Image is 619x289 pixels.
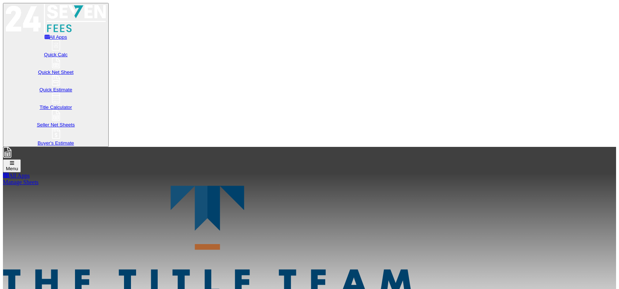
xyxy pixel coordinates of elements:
button: Menu [3,159,21,172]
button: All AppsQuick CalcQuick Net SheetQuick EstimateTitle CalculatorSeller Net SheetsBuyer's Estimate [3,3,109,147]
a: All Apps [45,34,67,40]
a: Quick Net Sheet [6,57,106,75]
a: All Apps [3,172,30,179]
a: Quick Estimate [6,75,106,92]
div: Menu [6,166,18,171]
a: Title Calculator [6,92,106,110]
a: Seller Net Sheets [6,110,106,128]
a: Manage Sheets [3,179,38,185]
a: Buyer's Estimate [6,128,106,146]
a: Quick Calc [6,40,106,57]
img: img [3,147,12,158]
